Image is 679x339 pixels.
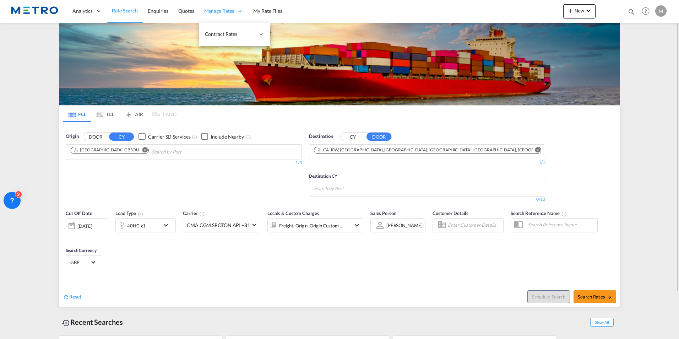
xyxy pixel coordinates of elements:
[63,294,69,300] md-icon: icon-refresh
[73,147,141,153] div: Press delete to remove this chip.
[199,211,205,217] md-icon: The selected Trucker/Carrierwill be displayed in the rate results If the rates are from another f...
[66,210,92,216] span: Cut Off Date
[607,295,612,300] md-icon: icon-arrow-right
[590,318,614,327] span: Show All
[91,106,120,122] md-tab-item: LCL
[127,221,146,231] div: 40HC x1
[309,133,333,140] span: Destination
[138,133,190,140] md-checkbox: Checkbox No Ink
[584,6,593,15] md-icon: icon-chevron-down
[70,145,222,158] md-chips-wrap: Chips container. Use arrow keys to select chips.
[386,220,423,230] md-select: Sales Person: Marcel Thomas
[574,290,616,303] button: Search Ratesicon-arrow-right
[366,133,391,141] button: DOOR
[655,5,667,17] div: M
[199,23,270,46] div: Contract Rates
[386,222,423,228] div: [PERSON_NAME]
[309,173,337,179] span: Destination CY
[566,6,575,15] md-icon: icon-plus 400-fg
[628,8,635,18] div: icon-magnify
[566,8,593,14] span: New
[63,106,176,122] md-pagination-wrapper: Use the left and right arrow keys to navigate between tabs
[204,7,234,15] span: Manage Rates
[211,133,244,140] div: Include Nearby
[11,3,59,19] img: 25181f208a6c11efa6aa1bf80d4cef53.png
[313,145,541,157] md-chips-wrap: Chips container. Use arrow keys to select chips.
[640,5,655,18] div: Help
[138,211,143,217] md-icon: icon-information-outline
[370,210,396,216] span: Sales Person
[66,248,97,253] span: Search Currency
[530,147,541,154] button: Remove
[314,183,381,194] input: Search by Port
[267,218,363,232] div: Freight Origin Origin Custom Destination delivery Factory Stuffingicon-chevron-down
[77,223,92,229] div: [DATE]
[120,106,148,122] md-tab-item: AIR
[433,210,468,216] span: Customer Details
[279,221,344,231] div: Freight Origin Origin Custom Destination delivery Factory Stuffing
[73,147,139,153] div: Southampton, GBSOU
[640,5,652,17] span: Help
[59,122,620,307] div: OriginDOOR CY Checkbox No InkUnchecked: Search for CY (Container Yard) services for all selected ...
[62,319,70,327] md-icon: icon-backup-restore
[152,146,219,158] input: Chips input.
[527,290,570,303] button: Note: By default Schedule search will only considerorigin ports, destination ports and cut off da...
[253,8,282,14] span: My Rate Files
[148,8,168,14] span: Enquiries
[115,218,176,232] div: 40HC x1icon-chevron-down
[524,219,597,230] input: Search Reference Name
[448,220,501,231] input: Enter Customer Details
[353,221,361,230] md-icon: icon-chevron-down
[115,210,143,216] span: Load Type
[70,257,97,267] md-select: Select Currency: £ GBPUnited Kingdom Pound
[59,314,126,330] div: Recent Searches
[66,133,78,140] span: Origin
[109,133,134,141] button: CY
[205,31,255,38] span: Contract Rates
[309,197,545,203] div: 0/10
[69,294,81,300] span: Reset
[313,181,384,194] md-chips-wrap: Chips container with autocompletion. Enter the text area, type text to search, and then use the u...
[511,210,567,216] span: Search Reference Name
[72,7,93,15] span: Analytics
[316,147,532,153] div: CA-J0W, Aumond, QC, Chute-Saint-Philippe, Ferme-Neuve, Grand-Remous, Kiamika, Lac-des-Écorces, La...
[59,23,620,105] img: LCL+%26+FCL+BACKGROUND.png
[563,4,596,18] button: icon-plus 400-fgNewicon-chevron-down
[267,210,319,216] span: Locals & Custom Charges
[138,147,148,154] button: Remove
[628,8,635,16] md-icon: icon-magnify
[192,134,197,140] md-icon: Unchecked: Search for CY (Container Yard) services for all selected carriers.Checked : Search for...
[125,110,133,115] md-icon: icon-airplane
[162,221,174,230] md-icon: icon-chevron-down
[148,133,190,140] div: Carrier SD Services
[83,133,108,141] button: DOOR
[341,133,365,141] button: CY
[245,134,251,140] md-icon: Unchecked: Ignores neighbouring ports when fetching rates.Checked : Includes neighbouring ports w...
[66,218,108,233] div: [DATE]
[70,259,90,265] span: GBP
[316,147,533,153] div: Press delete to remove this chip.
[178,8,194,14] span: Quotes
[66,160,302,166] div: 1/3
[309,159,545,165] div: 1/1
[183,210,205,216] span: Carrier
[578,294,612,300] span: Search Rates
[561,211,567,217] md-icon: Your search will be saved by the below given name
[66,232,71,242] md-datepicker: Select
[112,7,138,14] span: Rate Search
[201,133,244,140] md-checkbox: Checkbox No Ink
[63,106,91,122] md-tab-item: FCL
[187,222,250,229] span: CMA CGM SPOTON API +81
[63,293,81,301] div: icon-refreshReset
